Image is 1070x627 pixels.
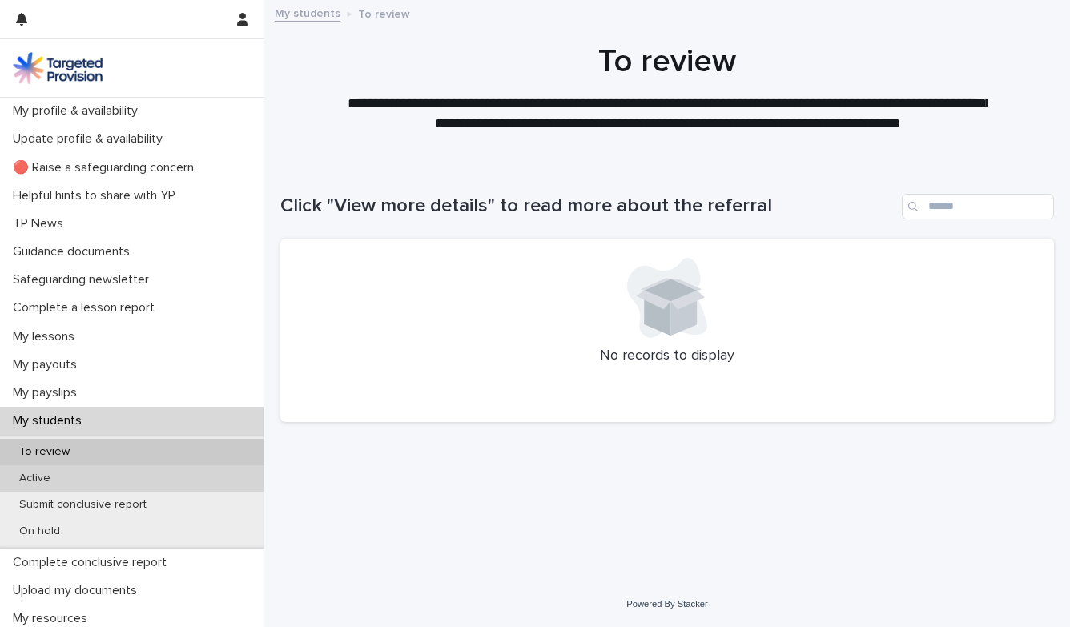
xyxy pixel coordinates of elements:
[280,42,1054,81] h1: To review
[6,445,82,459] p: To review
[13,52,103,84] img: M5nRWzHhSzIhMunXDL62
[6,131,175,147] p: Update profile & availability
[6,329,87,344] p: My lessons
[6,472,63,485] p: Active
[6,611,100,626] p: My resources
[6,555,179,570] p: Complete conclusive report
[6,103,151,119] p: My profile & availability
[6,300,167,316] p: Complete a lesson report
[626,599,707,609] a: Powered By Stacker
[6,385,90,400] p: My payslips
[6,160,207,175] p: 🔴 Raise a safeguarding concern
[6,188,188,203] p: Helpful hints to share with YP
[6,216,76,231] p: TP News
[902,194,1054,219] input: Search
[6,413,95,428] p: My students
[280,195,895,218] h1: Click "View more details" to read more about the referral
[6,498,159,512] p: Submit conclusive report
[358,4,410,22] p: To review
[6,272,162,287] p: Safeguarding newsletter
[6,525,73,538] p: On hold
[300,348,1035,365] p: No records to display
[6,244,143,259] p: Guidance documents
[6,357,90,372] p: My payouts
[6,583,150,598] p: Upload my documents
[275,3,340,22] a: My students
